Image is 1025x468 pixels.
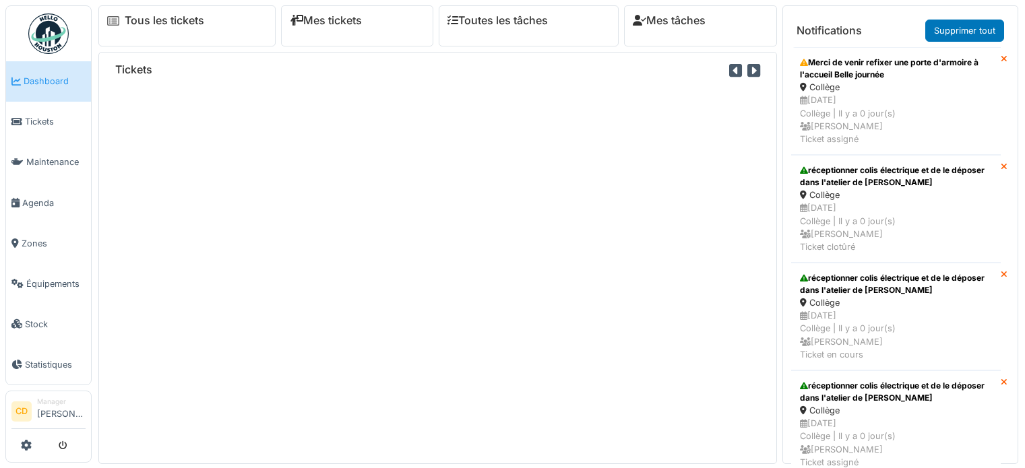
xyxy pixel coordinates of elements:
[6,344,91,385] a: Statistiques
[22,197,86,209] span: Agenda
[6,304,91,344] a: Stock
[25,115,86,128] span: Tickets
[797,24,862,37] h6: Notifications
[37,397,86,426] li: [PERSON_NAME]
[800,164,992,189] div: réceptionner colis électrique et de le déposer dans l'atelier de [PERSON_NAME]
[925,20,1004,42] a: Supprimer tout
[26,156,86,168] span: Maintenance
[11,401,32,422] li: CD
[6,61,91,102] a: Dashboard
[28,13,69,54] img: Badge_color-CXgf-gQk.svg
[800,201,992,253] div: [DATE] Collège | Il y a 0 jour(s) [PERSON_NAME] Ticket clotûré
[24,75,86,88] span: Dashboard
[26,277,86,290] span: Équipements
[800,189,992,201] div: Collège
[791,263,1001,370] a: réceptionner colis électrique et de le déposer dans l'atelier de [PERSON_NAME] Collège [DATE]Coll...
[125,14,204,27] a: Tous les tickets
[11,397,86,429] a: CD Manager[PERSON_NAME]
[6,223,91,263] a: Zones
[290,14,362,27] a: Mes tickets
[6,142,91,182] a: Maintenance
[800,296,992,309] div: Collège
[447,14,548,27] a: Toutes les tâches
[800,404,992,417] div: Collège
[800,380,992,404] div: réceptionner colis électrique et de le déposer dans l'atelier de [PERSON_NAME]
[800,272,992,296] div: réceptionner colis électrique et de le déposer dans l'atelier de [PERSON_NAME]
[25,358,86,371] span: Statistiques
[800,81,992,94] div: Collège
[6,263,91,304] a: Équipements
[115,63,152,76] h6: Tickets
[22,237,86,250] span: Zones
[800,57,992,81] div: Merci de venir refixer une porte d'armoire à l'accueil Belle journée
[791,47,1001,155] a: Merci de venir refixer une porte d'armoire à l'accueil Belle journée Collège [DATE]Collège | Il y...
[800,94,992,145] div: [DATE] Collège | Il y a 0 jour(s) [PERSON_NAME] Ticket assigné
[800,309,992,361] div: [DATE] Collège | Il y a 0 jour(s) [PERSON_NAME] Ticket en cours
[6,182,91,223] a: Agenda
[633,14,706,27] a: Mes tâches
[6,102,91,142] a: Tickets
[37,397,86,407] div: Manager
[791,155,1001,263] a: réceptionner colis électrique et de le déposer dans l'atelier de [PERSON_NAME] Collège [DATE]Coll...
[25,318,86,331] span: Stock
